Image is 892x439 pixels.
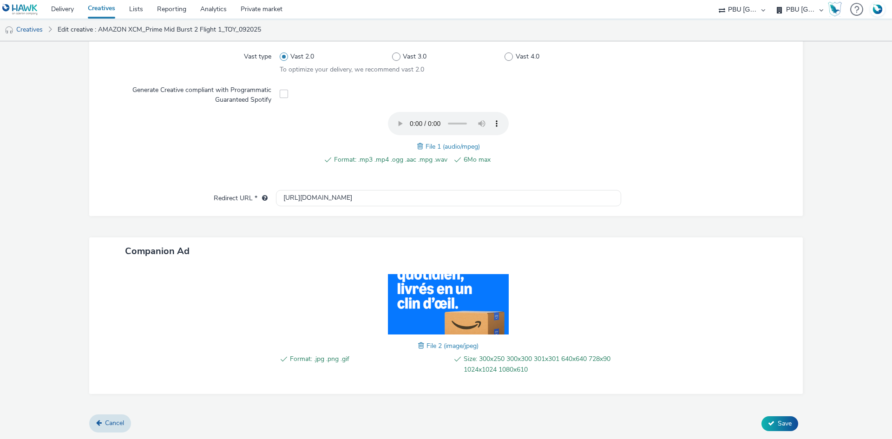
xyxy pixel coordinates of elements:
[516,52,539,61] span: Vast 4.0
[89,414,131,432] a: Cancel
[53,19,266,41] a: Edit creative : AMAZON XCM_Prime Mid Burst 2 Flight 1_TOY_092025
[290,52,314,61] span: Vast 2.0
[5,26,14,35] img: audio
[125,245,190,257] span: Companion Ad
[828,2,846,17] a: Hawk Academy
[106,82,275,105] label: Generate Creative compliant with Programmatic Guaranteed Spotify
[464,354,621,375] span: Size: 300x250 300x300 301x301 640x640 728x90 1024x1024 1080x610
[464,154,577,165] span: 6Mo max
[2,4,38,15] img: undefined Logo
[290,354,447,375] span: Format: .jpg .png .gif
[280,65,424,74] span: To optimize your delivery, we recommend vast 2.0
[426,341,479,350] span: File 2 (image/jpeg)
[778,419,792,428] span: Save
[210,190,271,203] label: Redirect URL *
[276,190,621,206] input: url...
[105,419,124,427] span: Cancel
[334,154,447,165] span: Format: .mp3 .mp4 .ogg .aac .mpg .wav
[403,52,426,61] span: Vast 3.0
[388,274,509,334] img: File 2 (image/jpeg)
[257,194,268,203] div: URL will be used as a validation URL with some SSPs and it will be the redirection URL of your cr...
[761,416,798,431] button: Save
[426,142,480,151] span: File 1 (audio/mpeg)
[871,2,885,16] img: Account FR
[828,2,842,17] img: Hawk Academy
[240,48,275,61] label: Vast type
